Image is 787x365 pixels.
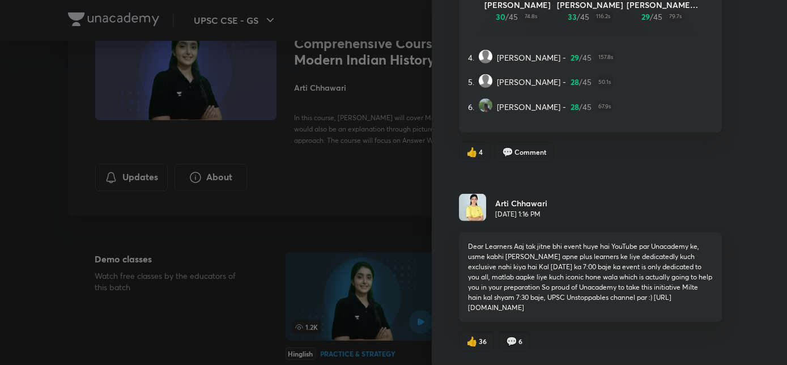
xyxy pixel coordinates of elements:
img: Avatar [459,194,486,221]
img: Avatar [479,50,492,63]
span: [PERSON_NAME] - [497,76,566,88]
span: Comment [514,147,546,157]
span: 45 [582,52,592,63]
span: 79.7s [667,11,684,23]
span: like [466,336,478,346]
span: 29 [571,52,579,63]
span: / [577,11,581,23]
img: Avatar [479,74,492,88]
span: / [650,11,654,23]
span: 45 [654,11,663,23]
span: / [579,101,582,113]
img: Avatar [479,99,492,112]
span: 45 [582,101,592,113]
span: / [579,52,582,63]
span: 67.9s [596,101,613,113]
p: [DATE] 1:16 PM [495,209,547,219]
h6: Arti Chhawari [495,197,547,209]
span: 30 [496,11,506,23]
span: / [579,76,582,88]
span: 5. [468,76,474,88]
span: 45 [581,11,590,23]
span: / [506,11,509,23]
span: comment [502,147,513,157]
span: 29 [642,11,650,23]
span: 4 [479,147,483,157]
span: 6. [468,101,474,113]
span: 36 [479,336,487,346]
span: 74.8s [523,11,540,23]
span: [PERSON_NAME] - [497,101,566,113]
span: 50.1s [596,76,613,88]
span: 33 [568,11,577,23]
span: comment [506,336,517,346]
span: 6 [518,336,522,346]
span: 116.2s [594,11,613,23]
span: 28 [571,101,579,113]
span: 45 [509,11,518,23]
span: 45 [582,76,592,88]
span: [PERSON_NAME] - [497,52,566,63]
p: Dear Learners Aaj tak jitne bhi event huye hai YouTube par Unacademy ke, usme kabhi [PERSON_NAME]... [468,241,713,313]
span: 28 [571,76,579,88]
span: 4. [468,52,474,63]
span: 157.8s [596,52,615,63]
span: like [466,147,478,157]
